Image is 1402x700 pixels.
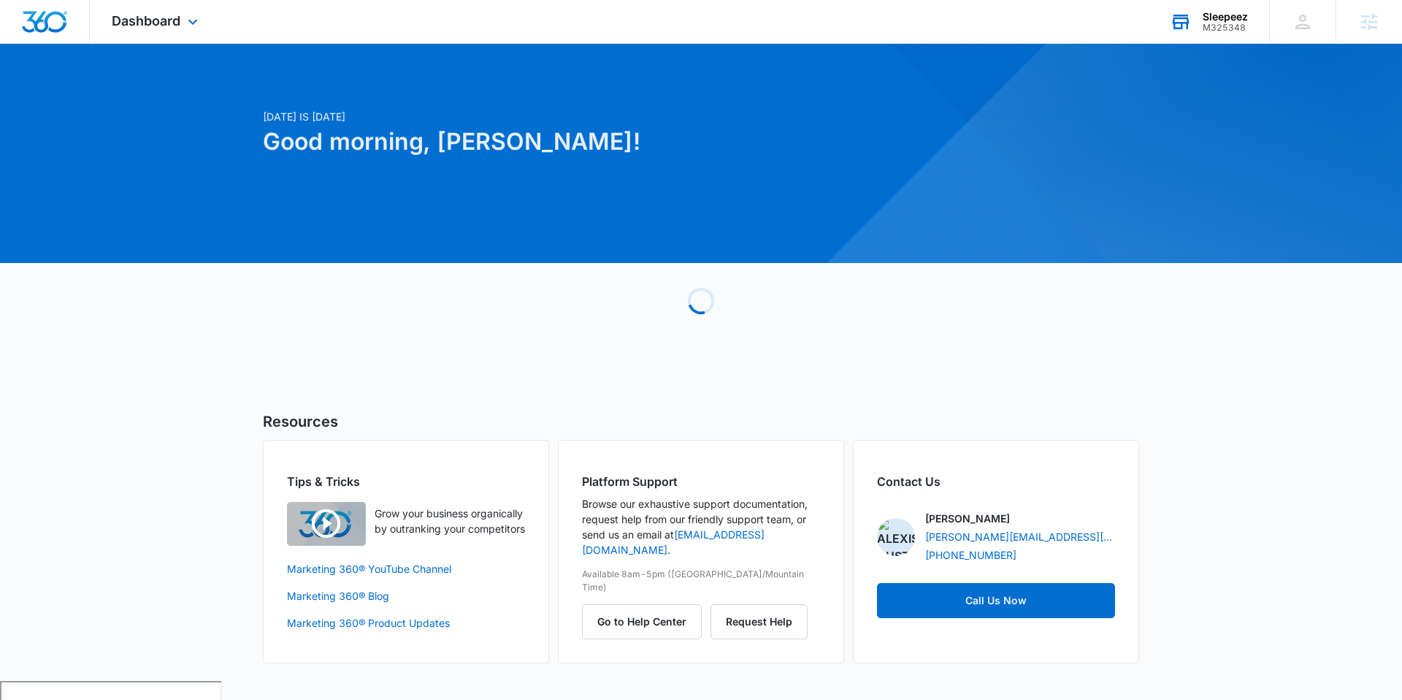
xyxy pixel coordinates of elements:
img: logo_orange.svg [23,23,35,35]
p: Grow your business organically by outranking your competitors [375,506,525,536]
a: [PHONE_NUMBER] [925,547,1016,563]
img: Quick Overview Video [287,502,366,546]
h2: Contact Us [877,473,1115,490]
div: v 4.0.25 [41,23,72,35]
div: Domain Overview [55,86,131,96]
a: Request Help [710,615,808,628]
img: website_grey.svg [23,38,35,50]
a: Marketing 360® Blog [287,588,525,604]
h1: Good morning, [PERSON_NAME]! [263,124,841,159]
div: Domain: [DOMAIN_NAME] [38,38,161,50]
h2: Tips & Tricks [287,473,525,490]
a: Go to Help Center [582,615,710,628]
p: [DATE] is [DATE] [263,109,841,124]
div: account id [1203,23,1248,33]
a: Call Us Now [877,583,1115,618]
h2: Platform Support [582,473,820,490]
a: Marketing 360® YouTube Channel [287,561,525,577]
div: account name [1203,11,1248,23]
a: Marketing 360® Product Updates [287,615,525,631]
h5: Resources [263,411,1139,433]
img: Alexis Austere [877,518,915,556]
p: Available 8am-5pm ([GEOGRAPHIC_DATA]/Mountain Time) [582,568,820,594]
button: Request Help [710,604,808,639]
img: tab_keywords_by_traffic_grey.svg [145,85,157,96]
span: Dashboard [112,13,180,28]
p: Browse our exhaustive support documentation, request help from our friendly support team, or send... [582,496,820,558]
button: Go to Help Center [582,604,702,639]
img: tab_domain_overview_orange.svg [39,85,51,96]
p: [PERSON_NAME] [925,511,1010,526]
div: Keywords by Traffic [161,86,246,96]
a: [PERSON_NAME][EMAIL_ADDRESS][DOMAIN_NAME] [925,529,1115,544]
